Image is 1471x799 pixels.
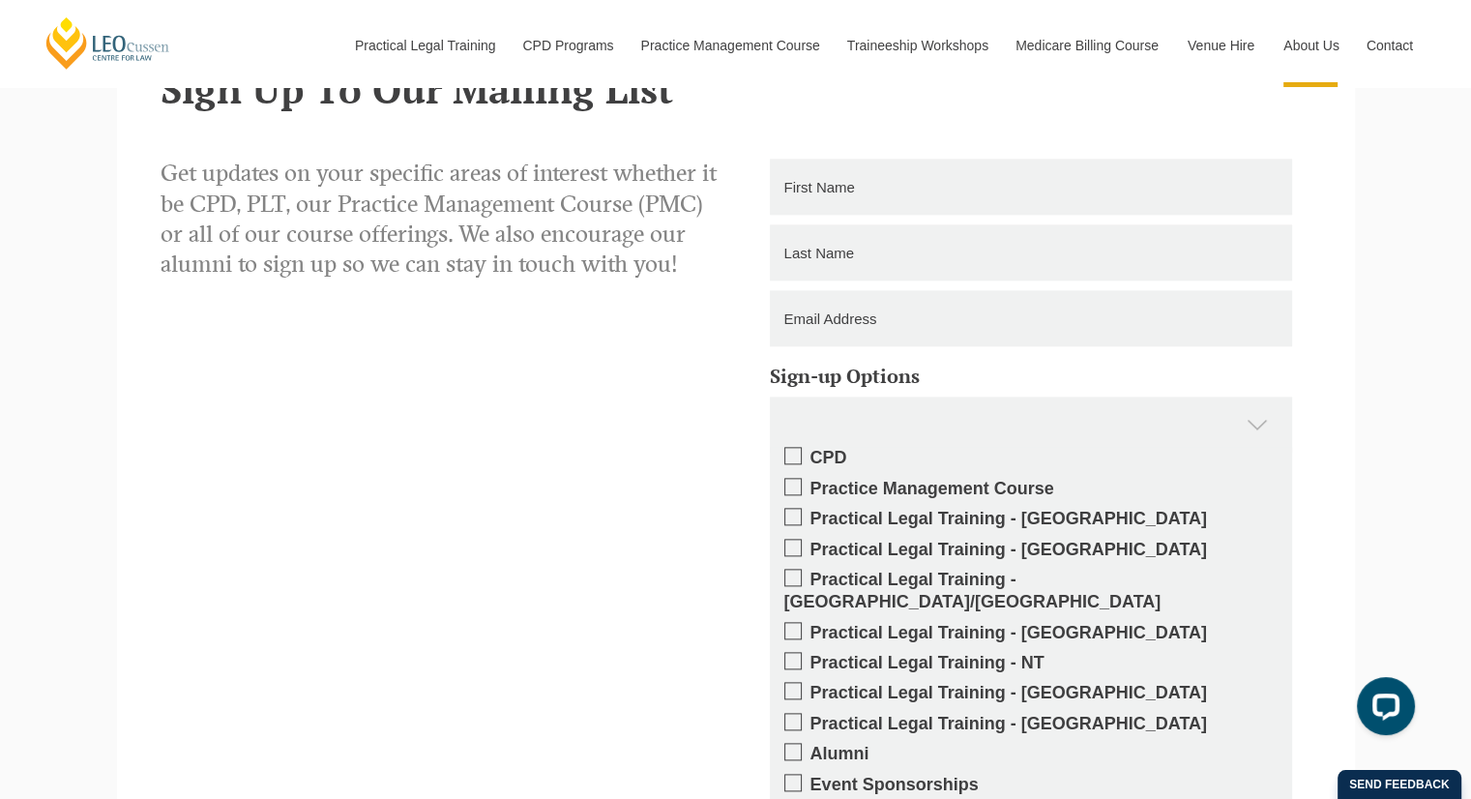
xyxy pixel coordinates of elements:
a: Practice Management Course [627,4,833,87]
label: Alumni [784,743,1278,765]
p: Get updates on your specific areas of interest whether it be CPD, PLT, our Practice Management Co... [161,159,721,280]
a: Medicare Billing Course [1001,4,1173,87]
label: Practical Legal Training - NT [784,652,1278,674]
a: Contact [1352,4,1427,87]
label: Practical Legal Training - [GEOGRAPHIC_DATA]/[GEOGRAPHIC_DATA] [784,569,1278,614]
label: Event Sponsorships [784,774,1278,796]
label: Practical Legal Training - [GEOGRAPHIC_DATA] [784,622,1278,644]
iframe: LiveChat chat widget [1341,669,1423,751]
a: About Us [1269,4,1352,87]
a: Venue Hire [1173,4,1269,87]
label: Practice Management Course [784,478,1278,500]
input: First Name [770,159,1292,215]
a: Practical Legal Training [340,4,509,87]
a: [PERSON_NAME] Centre for Law [44,15,172,71]
label: Practical Legal Training - [GEOGRAPHIC_DATA] [784,539,1278,561]
label: Practical Legal Training - [GEOGRAPHIC_DATA] [784,713,1278,735]
a: CPD Programs [508,4,626,87]
label: Practical Legal Training - [GEOGRAPHIC_DATA] [784,508,1278,530]
input: Email Address [770,290,1292,346]
h5: Sign-up Options [770,366,1292,387]
label: CPD [784,447,1278,469]
label: Practical Legal Training - [GEOGRAPHIC_DATA] [784,682,1278,704]
h2: Sign Up To Our Mailing List [161,68,1311,110]
a: Traineeship Workshops [833,4,1001,87]
input: Last Name [770,224,1292,281]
